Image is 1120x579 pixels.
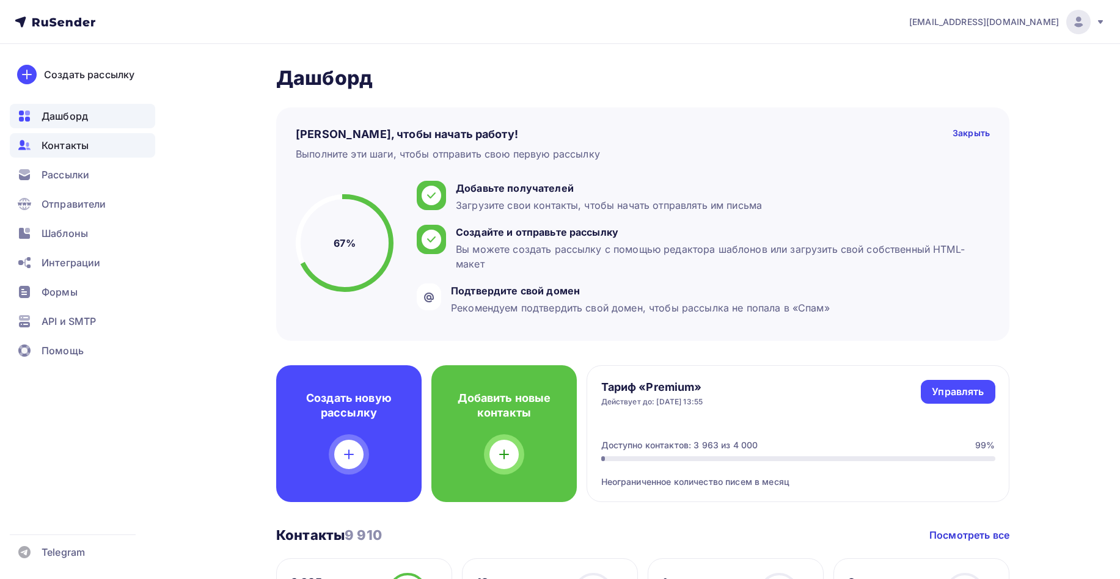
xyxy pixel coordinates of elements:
[451,283,830,298] div: Подтвердите свой домен
[601,397,703,407] div: Действует до: [DATE] 13:55
[345,527,382,543] span: 9 910
[953,127,990,142] div: Закрыть
[456,181,762,195] div: Добавьте получателей
[42,138,89,153] span: Контакты
[10,280,155,304] a: Формы
[42,285,78,299] span: Формы
[932,385,984,399] div: Управлять
[451,300,830,315] div: Рекомендуем подтвердить свой домен, чтобы рассылка не попала в «Спам»
[909,10,1105,34] a: [EMAIL_ADDRESS][DOMAIN_NAME]
[42,197,106,211] span: Отправители
[276,526,382,544] h3: Контакты
[909,16,1059,28] span: [EMAIL_ADDRESS][DOMAIN_NAME]
[10,104,155,128] a: Дашборд
[42,255,100,270] span: Интеграции
[601,439,758,451] div: Доступно контактов: 3 963 из 4 000
[296,391,402,420] h4: Создать новую рассылку
[42,226,88,241] span: Шаблоны
[334,236,355,250] h5: 67%
[601,380,703,395] h4: Тариф «Premium»
[929,528,1009,542] a: Посмотреть все
[975,439,995,451] div: 99%
[10,192,155,216] a: Отправители
[44,67,134,82] div: Создать рассылку
[42,167,89,182] span: Рассылки
[451,391,557,420] h4: Добавить новые контакты
[296,147,600,161] div: Выполните эти шаги, чтобы отправить свою первую рассылку
[42,314,96,329] span: API и SMTP
[10,133,155,158] a: Контакты
[296,127,518,142] h4: [PERSON_NAME], чтобы начать работу!
[456,198,762,213] div: Загрузите свои контакты, чтобы начать отправлять им письма
[42,343,84,358] span: Помощь
[10,221,155,246] a: Шаблоны
[42,109,88,123] span: Дашборд
[10,162,155,187] a: Рассылки
[42,545,85,559] span: Telegram
[601,461,995,488] div: Неограниченное количество писем в месяц
[456,225,984,239] div: Создайте и отправьте рассылку
[276,66,1009,90] h2: Дашборд
[456,242,984,271] div: Вы можете создать рассылку с помощью редактора шаблонов или загрузить свой собственный HTML-макет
